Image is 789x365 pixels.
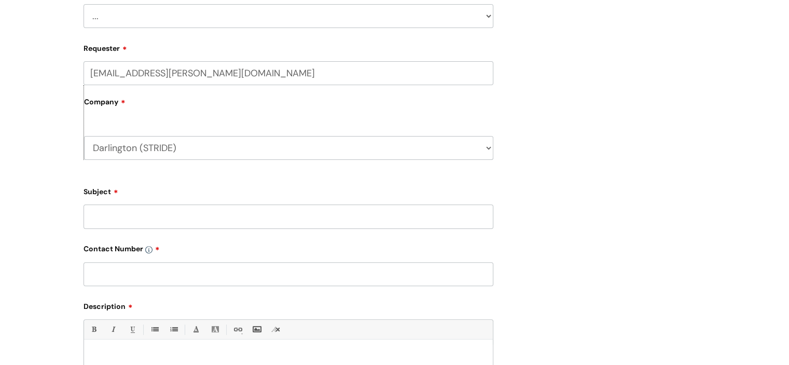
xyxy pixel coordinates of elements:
a: Remove formatting (Ctrl-\) [269,323,282,336]
a: • Unordered List (Ctrl-Shift-7) [148,323,161,336]
a: Font Color [189,323,202,336]
a: Link [231,323,244,336]
a: Insert Image... [250,323,263,336]
a: 1. Ordered List (Ctrl-Shift-8) [167,323,180,336]
label: Subject [84,184,493,196]
img: info-icon.svg [145,246,153,253]
label: Contact Number [84,241,493,253]
label: Requester [84,40,493,53]
a: Underline(Ctrl-U) [126,323,139,336]
label: Company [84,94,493,117]
input: Email [84,61,493,85]
a: Back Color [209,323,222,336]
a: Bold (Ctrl-B) [87,323,100,336]
a: Italic (Ctrl-I) [106,323,119,336]
label: Description [84,299,493,311]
